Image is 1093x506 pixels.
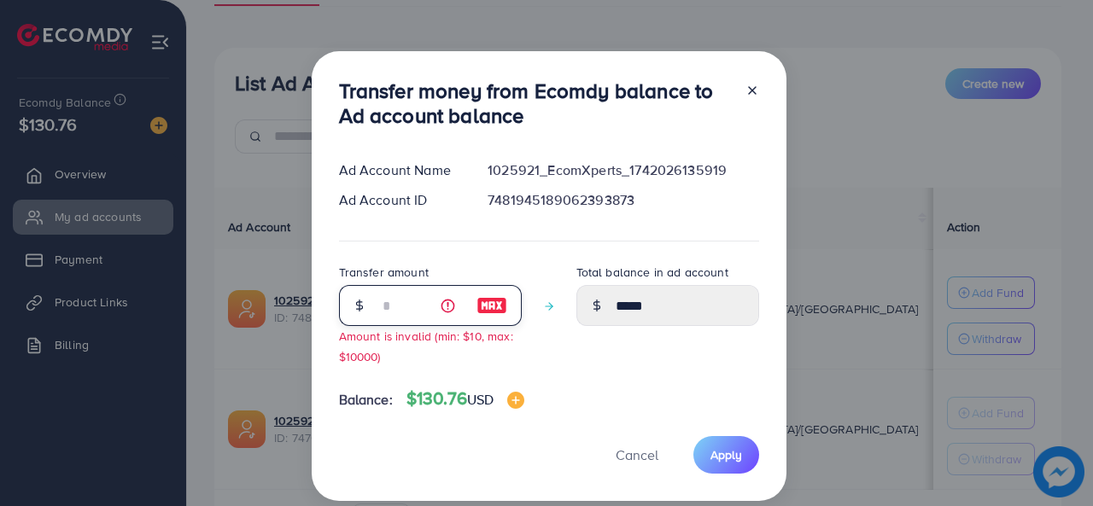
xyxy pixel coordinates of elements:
h3: Transfer money from Ecomdy balance to Ad account balance [339,79,732,128]
span: Apply [710,446,742,463]
span: USD [467,390,494,409]
img: image [507,392,524,409]
span: Cancel [616,445,658,464]
label: Total balance in ad account [576,264,728,281]
small: Amount is invalid (min: $10, max: $10000) [339,328,513,364]
h4: $130.76 [406,388,525,410]
span: Balance: [339,390,393,410]
div: 1025921_EcomXperts_1742026135919 [474,160,772,180]
button: Cancel [594,436,680,473]
img: image [476,295,507,316]
div: Ad Account Name [325,160,475,180]
div: Ad Account ID [325,190,475,210]
label: Transfer amount [339,264,429,281]
button: Apply [693,436,759,473]
div: 7481945189062393873 [474,190,772,210]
